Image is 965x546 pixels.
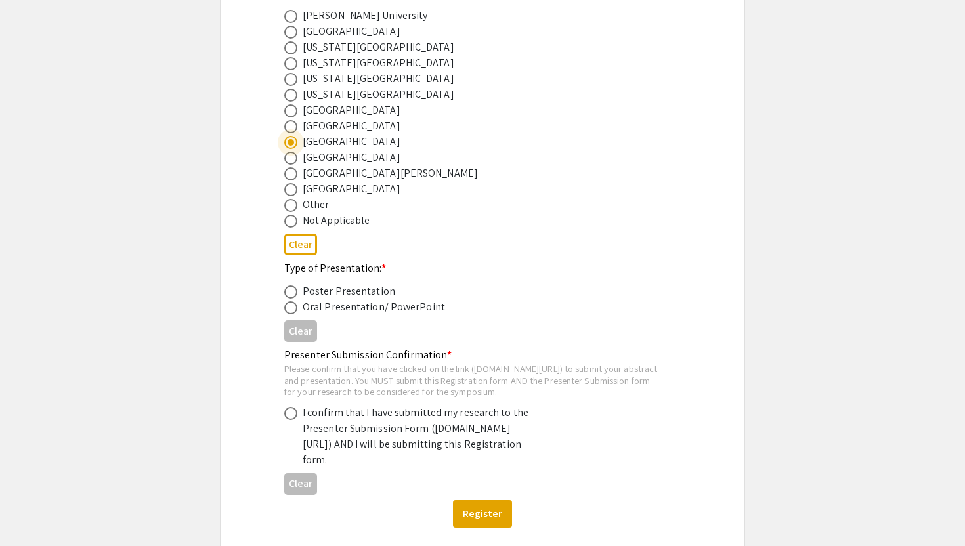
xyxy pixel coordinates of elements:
mat-label: Type of Presentation: [284,261,386,275]
div: [US_STATE][GEOGRAPHIC_DATA] [303,87,454,102]
div: [GEOGRAPHIC_DATA] [303,150,400,165]
div: Oral Presentation/ PowerPoint [303,299,445,315]
div: [GEOGRAPHIC_DATA] [303,134,400,150]
div: Poster Presentation [303,283,395,299]
button: Register [453,500,512,528]
div: [PERSON_NAME] University [303,8,427,24]
div: [GEOGRAPHIC_DATA] [303,102,400,118]
button: Clear [284,473,317,495]
div: [US_STATE][GEOGRAPHIC_DATA] [303,39,454,55]
div: [US_STATE][GEOGRAPHIC_DATA] [303,71,454,87]
div: I confirm that I have submitted my research to the Presenter Submission Form ([DOMAIN_NAME][URL])... [303,405,532,468]
mat-label: Presenter Submission Confirmation [284,348,452,362]
div: [GEOGRAPHIC_DATA][PERSON_NAME] [303,165,478,181]
div: [GEOGRAPHIC_DATA] [303,118,400,134]
iframe: Chat [10,487,56,536]
div: Not Applicable [303,213,370,228]
div: [US_STATE][GEOGRAPHIC_DATA] [303,55,454,71]
div: [GEOGRAPHIC_DATA] [303,181,400,197]
button: Clear [284,320,317,342]
button: Clear [284,234,317,255]
div: Please confirm that you have clicked on the link ([DOMAIN_NAME][URL]) to submit your abstract and... [284,363,660,398]
div: Other [303,197,330,213]
div: [GEOGRAPHIC_DATA] [303,24,400,39]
